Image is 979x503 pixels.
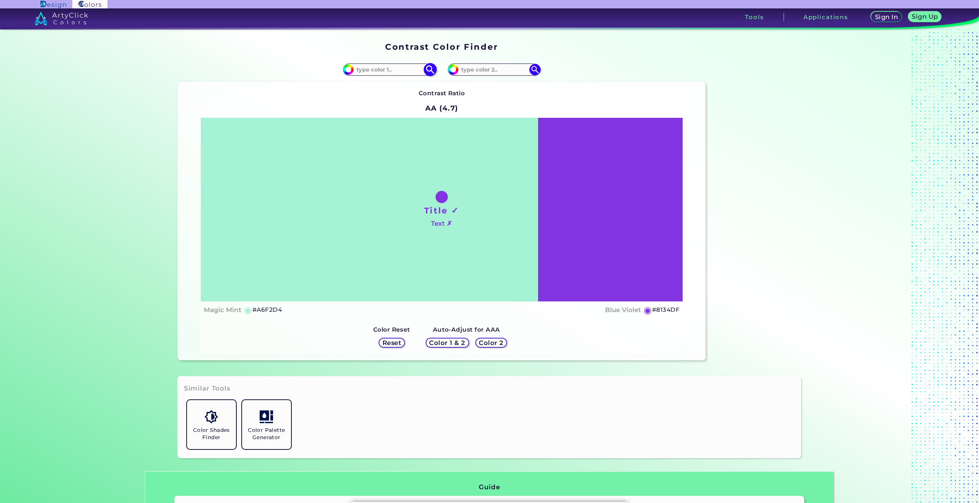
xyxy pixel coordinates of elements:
h5: Reset [383,340,400,346]
h3: Guide [479,483,500,492]
img: icon search [423,63,437,76]
img: icon search [529,64,541,75]
h3: Similar Tools [184,384,231,393]
h4: Blue Violet [605,304,641,316]
h4: Text ✗ [431,218,452,229]
h5: Color 2 [480,340,502,346]
strong: Auto-Adjust for AAA [433,326,500,333]
h5: Color Shades Finder [190,426,233,441]
h5: #A6F2D4 [252,305,282,315]
h5: ◉ [644,306,652,315]
h3: Tools [745,14,764,20]
a: Color Palette Generator [239,397,294,452]
h1: Contrast Color Finder [385,41,498,52]
h4: Magic Mint [204,304,241,316]
h5: ◉ [244,306,252,315]
a: Color Shades Finder [184,397,239,452]
input: type color 2.. [459,64,530,75]
input: type color 1.. [354,64,425,75]
img: icon_col_pal_col.svg [260,410,273,423]
h2: AA (4.7) [422,100,462,117]
strong: Contrast Ratio [419,90,465,97]
a: Sign Up [910,12,940,22]
h3: Applications [803,14,848,20]
h5: #8134DF [652,305,680,315]
iframe: Advertisement [709,39,804,363]
a: Sign In [872,12,900,22]
img: ArtyClick Design logo [41,1,66,8]
h1: Title ✓ [424,205,459,216]
h5: Color 1 & 2 [431,340,463,346]
h5: Sign Up [913,14,937,20]
img: icon_color_shades.svg [205,410,218,423]
h5: Sign In [876,14,897,20]
strong: Color Reset [373,326,410,333]
img: logo_artyclick_colors_white.svg [34,11,88,25]
h5: Color Palette Generator [245,426,288,441]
